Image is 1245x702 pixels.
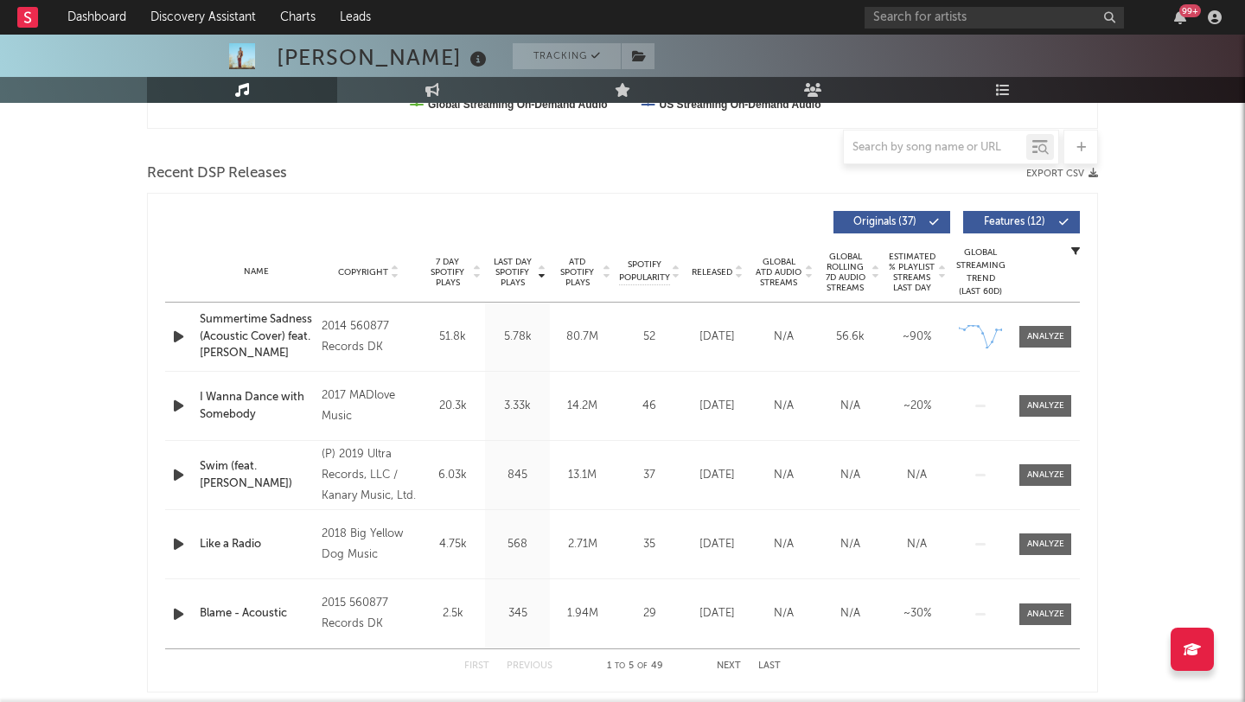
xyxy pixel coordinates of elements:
[755,398,813,415] div: N/A
[821,536,879,553] div: N/A
[554,605,610,622] div: 1.94M
[619,398,680,415] div: 46
[1179,4,1201,17] div: 99 +
[200,536,313,553] a: Like a Radio
[615,662,625,670] span: to
[865,7,1124,29] input: Search for artists
[619,258,670,284] span: Spotify Popularity
[554,329,610,346] div: 80.7M
[758,661,781,671] button: Last
[428,99,608,111] text: Global Streaming On-Demand Audio
[688,467,746,484] div: [DATE]
[833,211,950,233] button: Originals(37)
[717,661,741,671] button: Next
[963,211,1080,233] button: Features(12)
[489,605,546,622] div: 345
[688,536,746,553] div: [DATE]
[660,99,821,111] text: US Streaming On-Demand Audio
[554,257,600,288] span: ATD Spotify Plays
[200,265,313,278] div: Name
[821,329,879,346] div: 56.6k
[974,217,1054,227] span: Features ( 12 )
[200,605,313,622] a: Blame - Acoustic
[755,329,813,346] div: N/A
[755,605,813,622] div: N/A
[688,398,746,415] div: [DATE]
[637,662,648,670] span: of
[338,267,388,278] span: Copyright
[821,252,869,293] span: Global Rolling 7D Audio Streams
[200,311,313,362] a: Summertime Sadness (Acoustic Cover) feat. [PERSON_NAME]
[619,605,680,622] div: 29
[844,141,1026,155] input: Search by song name or URL
[464,661,489,671] button: First
[619,467,680,484] div: 37
[489,329,546,346] div: 5.78k
[755,467,813,484] div: N/A
[688,605,746,622] div: [DATE]
[322,524,416,565] div: 2018 Big Yellow Dog Music
[755,536,813,553] div: N/A
[888,536,946,553] div: N/A
[200,458,313,492] a: Swim (feat. [PERSON_NAME])
[888,467,946,484] div: N/A
[587,656,682,677] div: 1 5 49
[200,389,313,423] a: I Wanna Dance with Somebody
[425,329,481,346] div: 51.8k
[619,329,680,346] div: 52
[554,536,610,553] div: 2.71M
[425,605,481,622] div: 2.5k
[755,257,802,288] span: Global ATD Audio Streams
[821,605,879,622] div: N/A
[507,661,552,671] button: Previous
[554,467,610,484] div: 13.1M
[845,217,924,227] span: Originals ( 37 )
[147,163,287,184] span: Recent DSP Releases
[554,398,610,415] div: 14.2M
[425,257,470,288] span: 7 Day Spotify Plays
[888,605,946,622] div: ~ 30 %
[692,267,732,278] span: Released
[688,329,746,346] div: [DATE]
[1026,169,1098,179] button: Export CSV
[513,43,621,69] button: Tracking
[888,329,946,346] div: ~ 90 %
[1174,10,1186,24] button: 99+
[489,257,535,288] span: Last Day Spotify Plays
[489,536,546,553] div: 568
[322,386,416,427] div: 2017 MADlove Music
[888,252,935,293] span: Estimated % Playlist Streams Last Day
[322,316,416,358] div: 2014 560877 Records DK
[425,467,481,484] div: 6.03k
[322,593,416,635] div: 2015 560877 Records DK
[322,444,416,507] div: (P) 2019 Ultra Records, LLC / Kanary Music, Ltd.
[489,398,546,415] div: 3.33k
[619,536,680,553] div: 35
[425,398,481,415] div: 20.3k
[954,246,1006,298] div: Global Streaming Trend (Last 60D)
[888,398,946,415] div: ~ 20 %
[277,43,491,72] div: [PERSON_NAME]
[489,467,546,484] div: 845
[821,398,879,415] div: N/A
[821,467,879,484] div: N/A
[425,536,481,553] div: 4.75k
